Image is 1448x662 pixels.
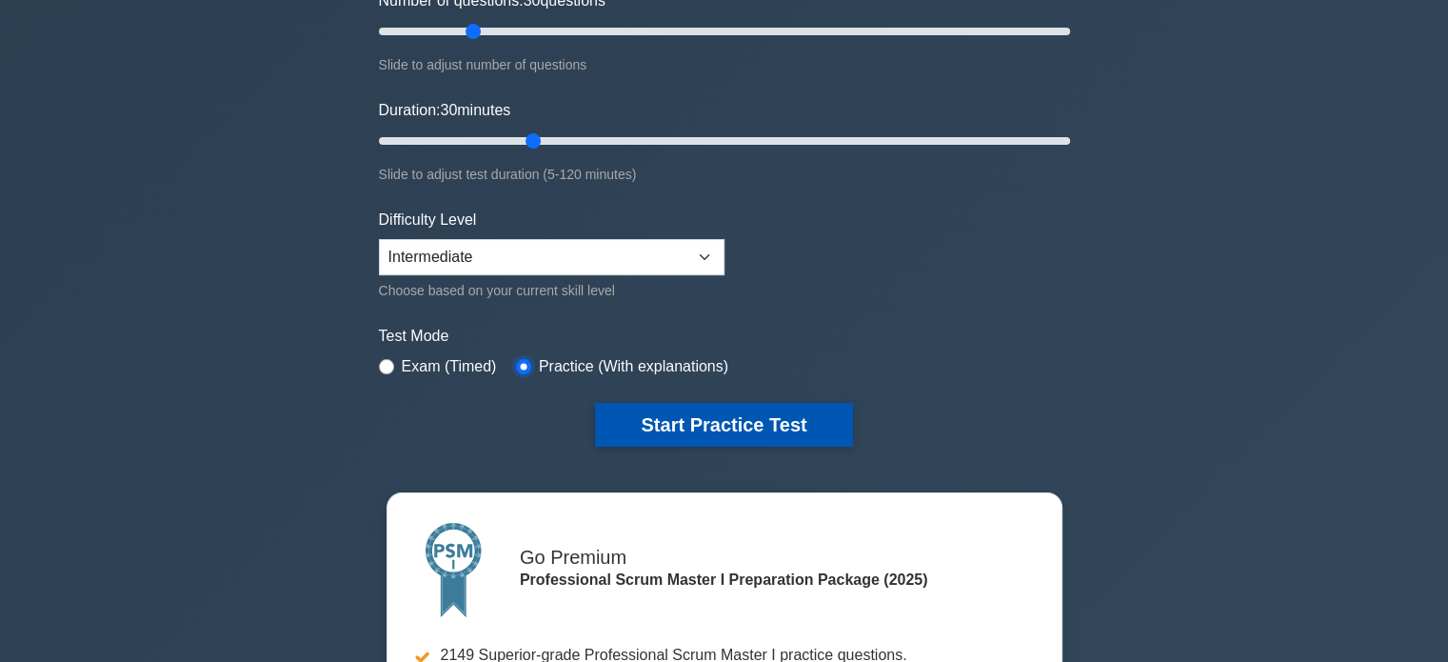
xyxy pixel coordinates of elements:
label: Difficulty Level [379,209,477,231]
span: 30 [440,102,457,118]
div: Slide to adjust number of questions [379,53,1070,76]
label: Practice (With explanations) [539,355,728,378]
label: Exam (Timed) [402,355,497,378]
button: Start Practice Test [595,403,852,447]
label: Duration: minutes [379,99,511,122]
label: Test Mode [379,325,1070,348]
div: Choose based on your current skill level [379,279,724,302]
div: Slide to adjust test duration (5-120 minutes) [379,163,1070,186]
